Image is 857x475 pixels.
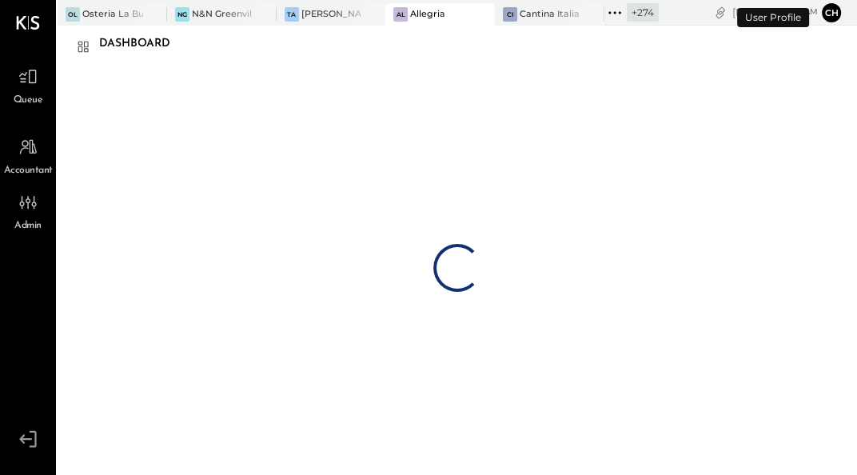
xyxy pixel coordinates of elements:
a: Queue [1,62,55,108]
span: 8 : 44 [770,5,802,20]
div: [DATE] [732,5,818,20]
div: Allegria [410,8,445,21]
div: Al [393,7,408,22]
div: TA [285,7,299,22]
span: Accountant [4,164,53,178]
div: OL [66,7,80,22]
span: am [804,6,818,18]
div: Dashboard [99,31,186,57]
div: + 274 [627,3,659,22]
a: Accountant [1,132,55,178]
div: Osteria La Buca- Melrose [82,8,143,21]
button: Ch [822,3,841,22]
div: Cantina Italiana [520,8,580,21]
div: CI [503,7,517,22]
div: [PERSON_NAME][GEOGRAPHIC_DATA] [301,8,362,21]
div: copy link [712,4,728,21]
a: Admin [1,187,55,234]
div: N&N Greenville, LLC [192,8,253,21]
span: Queue [14,94,43,108]
div: NG [175,7,189,22]
span: Admin [14,219,42,234]
div: User Profile [737,8,809,27]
